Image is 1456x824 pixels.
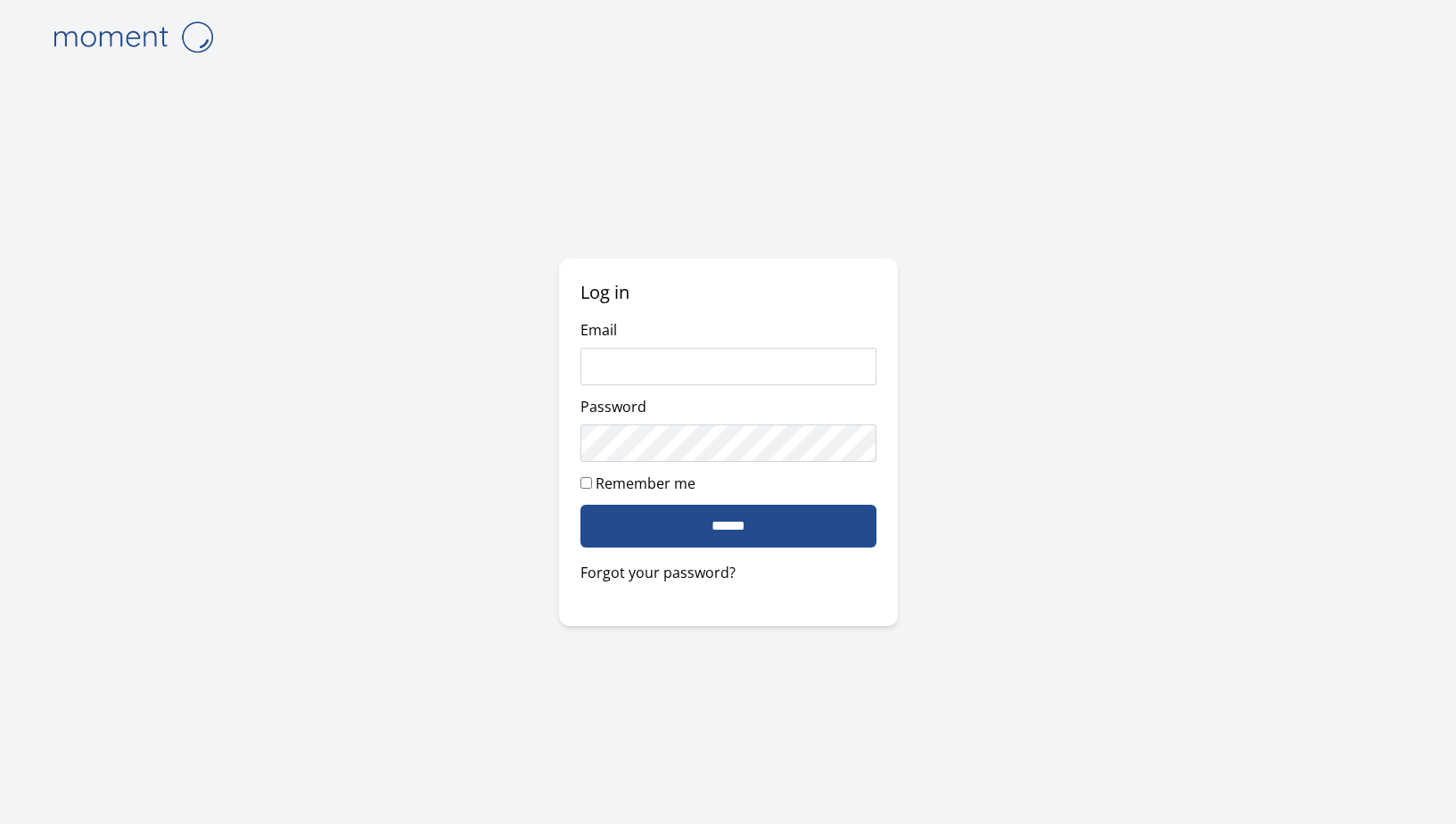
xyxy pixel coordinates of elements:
a: Forgot your password? [580,562,876,583]
label: Email [580,320,617,340]
h2: Log in [580,280,876,305]
img: logo-4e3dc11c47720685a147b03b5a06dd966a58ff35d612b21f08c02c0306f2b779.png [44,14,222,60]
label: Remember me [596,474,695,493]
label: Password [580,397,646,416]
